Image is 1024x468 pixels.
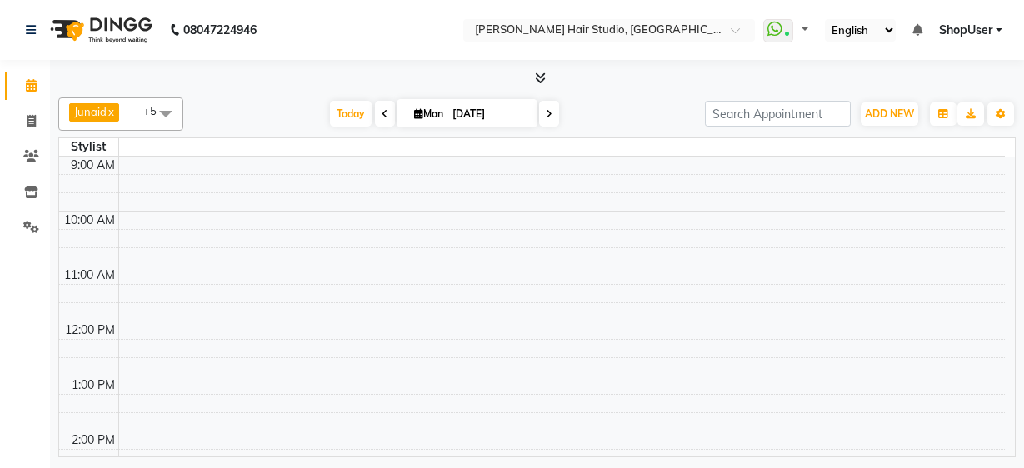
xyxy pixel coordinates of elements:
[865,107,914,120] span: ADD NEW
[67,157,118,174] div: 9:00 AM
[107,105,114,118] a: x
[61,212,118,229] div: 10:00 AM
[62,321,118,339] div: 12:00 PM
[74,105,107,118] span: Junaid
[68,431,118,449] div: 2:00 PM
[183,7,257,53] b: 08047224946
[410,107,447,120] span: Mon
[330,101,372,127] span: Today
[705,101,851,127] input: Search Appointment
[59,138,118,156] div: Stylist
[61,266,118,284] div: 11:00 AM
[42,7,157,53] img: logo
[68,376,118,394] div: 1:00 PM
[447,102,531,127] input: 2025-09-01
[861,102,918,126] button: ADD NEW
[143,104,169,117] span: +5
[939,22,992,39] span: ShopUser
